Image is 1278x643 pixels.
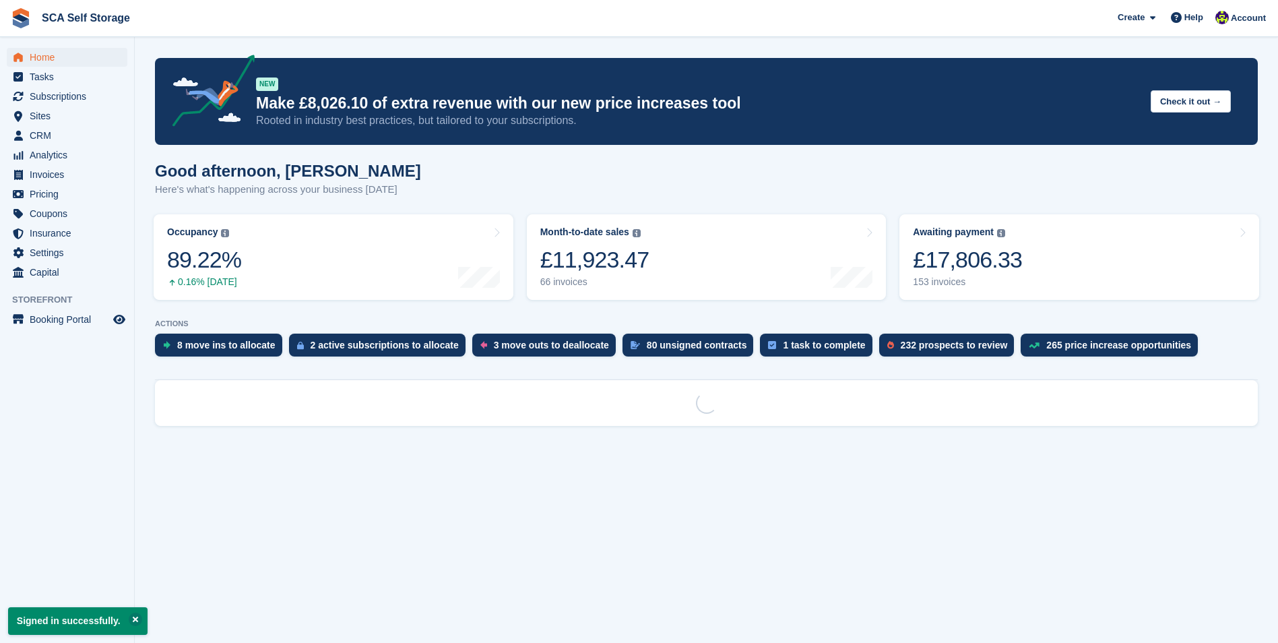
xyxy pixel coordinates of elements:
img: icon-info-grey-7440780725fd019a000dd9b08b2336e03edf1995a4989e88bcd33f0948082b44.svg [633,229,641,237]
a: menu [7,48,127,67]
div: 265 price increase opportunities [1046,340,1191,350]
div: 0.16% [DATE] [167,276,241,288]
a: menu [7,87,127,106]
div: 153 invoices [913,276,1022,288]
span: Subscriptions [30,87,110,106]
a: 80 unsigned contracts [622,334,761,363]
img: stora-icon-8386f47178a22dfd0bd8f6a31ec36ba5ce8667c1dd55bd0f319d3a0aa187defe.svg [11,8,31,28]
a: Preview store [111,311,127,328]
div: Awaiting payment [913,226,994,238]
img: prospect-51fa495bee0391a8d652442698ab0144808aea92771e9ea1ae160a38d050c398.svg [887,341,894,349]
p: Make £8,026.10 of extra revenue with our new price increases tool [256,94,1140,113]
h1: Good afternoon, [PERSON_NAME] [155,162,421,180]
span: Insurance [30,224,110,243]
img: move_outs_to_deallocate_icon-f764333ba52eb49d3ac5e1228854f67142a1ed5810a6f6cc68b1a99e826820c5.svg [480,341,487,349]
p: ACTIONS [155,319,1258,328]
a: SCA Self Storage [36,7,135,29]
div: Occupancy [167,226,218,238]
a: 8 move ins to allocate [155,334,289,363]
a: menu [7,126,127,145]
img: move_ins_to_allocate_icon-fdf77a2bb77ea45bf5b3d319d69a93e2d87916cf1d5bf7949dd705db3b84f3ca.svg [163,341,170,349]
a: menu [7,204,127,223]
span: Analytics [30,146,110,164]
div: 80 unsigned contracts [647,340,747,350]
a: 265 price increase opportunities [1021,334,1205,363]
div: Month-to-date sales [540,226,629,238]
div: 232 prospects to review [901,340,1008,350]
span: Capital [30,263,110,282]
span: Storefront [12,293,134,307]
span: CRM [30,126,110,145]
span: Create [1118,11,1145,24]
p: Signed in successfully. [8,607,148,635]
div: 8 move ins to allocate [177,340,276,350]
a: menu [7,224,127,243]
a: 232 prospects to review [879,334,1021,363]
span: Help [1184,11,1203,24]
img: active_subscription_to_allocate_icon-d502201f5373d7db506a760aba3b589e785aa758c864c3986d89f69b8ff3... [297,341,304,350]
span: Sites [30,106,110,125]
span: Booking Portal [30,310,110,329]
a: menu [7,185,127,204]
div: 2 active subscriptions to allocate [311,340,459,350]
img: Thomas Webb [1215,11,1229,24]
img: task-75834270c22a3079a89374b754ae025e5fb1db73e45f91037f5363f120a921f8.svg [768,341,776,349]
img: contract_signature_icon-13c848040528278c33f63329250d36e43548de30e8caae1d1a13099fd9432cc5.svg [631,341,640,349]
span: Settings [30,243,110,262]
a: menu [7,243,127,262]
div: £17,806.33 [913,246,1022,274]
img: price-adjustments-announcement-icon-8257ccfd72463d97f412b2fc003d46551f7dbcb40ab6d574587a9cd5c0d94... [161,55,255,131]
a: menu [7,263,127,282]
span: Invoices [30,165,110,184]
img: icon-info-grey-7440780725fd019a000dd9b08b2336e03edf1995a4989e88bcd33f0948082b44.svg [997,229,1005,237]
img: price_increase_opportunities-93ffe204e8149a01c8c9dc8f82e8f89637d9d84a8eef4429ea346261dce0b2c0.svg [1029,342,1040,348]
a: Month-to-date sales £11,923.47 66 invoices [527,214,887,300]
button: Check it out → [1151,90,1231,113]
a: menu [7,165,127,184]
span: Account [1231,11,1266,25]
div: NEW [256,78,278,91]
div: 1 task to complete [783,340,865,350]
img: icon-info-grey-7440780725fd019a000dd9b08b2336e03edf1995a4989e88bcd33f0948082b44.svg [221,229,229,237]
a: menu [7,106,127,125]
div: 89.22% [167,246,241,274]
div: 3 move outs to deallocate [494,340,609,350]
span: Coupons [30,204,110,223]
a: Occupancy 89.22% 0.16% [DATE] [154,214,513,300]
a: menu [7,146,127,164]
p: Rooted in industry best practices, but tailored to your subscriptions. [256,113,1140,128]
a: 2 active subscriptions to allocate [289,334,472,363]
span: Tasks [30,67,110,86]
a: 3 move outs to deallocate [472,334,622,363]
p: Here's what's happening across your business [DATE] [155,182,421,197]
a: menu [7,310,127,329]
div: £11,923.47 [540,246,649,274]
a: 1 task to complete [760,334,878,363]
a: Awaiting payment £17,806.33 153 invoices [899,214,1259,300]
a: menu [7,67,127,86]
span: Pricing [30,185,110,204]
div: 66 invoices [540,276,649,288]
span: Home [30,48,110,67]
